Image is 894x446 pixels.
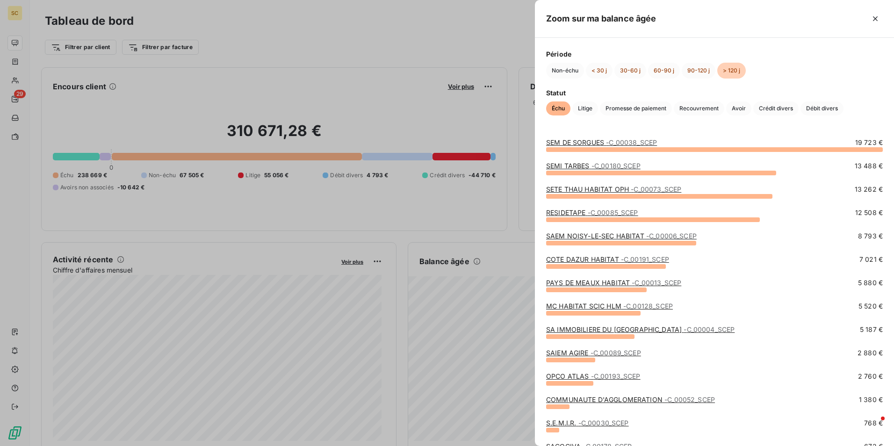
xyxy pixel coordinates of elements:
[858,231,883,241] span: 8 793 €
[572,101,598,115] button: Litige
[606,138,657,146] span: - C_00038_SCEP
[546,185,681,193] a: SETE THAU HABITAT OPH
[546,325,735,333] a: SA IMMOBILIERE DU [GEOGRAPHIC_DATA]
[546,63,584,79] button: Non-échu
[546,162,641,170] a: SEMI TARBES
[859,395,883,404] span: 1 380 €
[631,185,681,193] span: - C_00073_SCEP
[546,372,641,380] a: OPCO ATLAS
[855,138,883,147] span: 19 723 €
[858,372,883,381] span: 2 760 €
[546,101,570,115] button: Échu
[600,101,672,115] button: Promesse de paiement
[546,279,681,287] a: PAYS DE MEAUX HABITAT
[684,325,735,333] span: - C_00004_SCEP
[623,302,673,310] span: - C_00128_SCEP
[546,396,715,403] a: COMMUNAUTE D'AGGLOMERATION
[855,208,883,217] span: 12 508 €
[682,63,715,79] button: 90-120 j
[858,348,883,358] span: 2 880 €
[546,49,883,59] span: Période
[646,232,697,240] span: - C_00006_SCEP
[546,302,673,310] a: MC HABITAT SCIC HLM
[591,162,641,170] span: - C_00180_SCEP
[546,255,669,263] a: COTE DAZUR HABITAT
[546,88,883,98] span: Statut
[664,396,715,403] span: - C_00052_SCEP
[546,138,657,146] a: SEM DE SORGUES
[546,12,656,25] h5: Zoom sur ma balance âgée
[858,302,883,311] span: 5 520 €
[855,185,883,194] span: 13 262 €
[648,63,680,79] button: 60-90 j
[800,101,844,115] button: Débit divers
[717,63,746,79] button: > 120 j
[614,63,646,79] button: 30-60 j
[860,325,883,334] span: 5 187 €
[862,414,885,437] iframe: Intercom live chat
[753,101,799,115] button: Crédit divers
[726,101,751,115] button: Avoir
[586,63,613,79] button: < 30 j
[546,419,629,427] a: S.E.M.I.R.
[546,209,638,216] a: RESIDETAPE
[674,101,724,115] button: Recouvrement
[578,419,629,427] span: - C_00030_SCEP
[591,349,641,357] span: - C_00089_SCEP
[591,372,641,380] span: - C_00193_SCEP
[859,255,883,264] span: 7 021 €
[855,161,883,171] span: 13 488 €
[621,255,669,263] span: - C_00191_SCEP
[546,232,697,240] a: SAEM NOISY-LE-SEC HABITAT
[546,349,641,357] a: SAIEM AGIRE
[588,209,638,216] span: - C_00085_SCEP
[858,278,883,288] span: 5 880 €
[632,279,681,287] span: - C_00013_SCEP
